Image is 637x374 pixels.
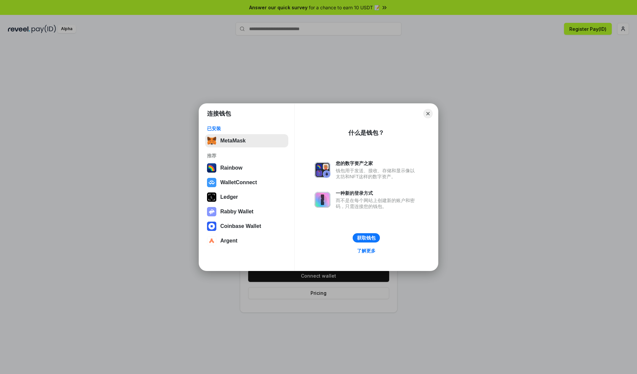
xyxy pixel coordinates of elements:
[220,138,246,144] div: MetaMask
[207,163,216,173] img: svg+xml,%3Csvg%20width%3D%22120%22%20height%3D%22120%22%20viewBox%3D%220%200%20120%20120%22%20fil...
[207,136,216,145] img: svg+xml,%3Csvg%20fill%3D%22none%22%20height%3D%2233%22%20viewBox%3D%220%200%2035%2033%22%20width%...
[353,246,380,255] a: 了解更多
[220,238,238,244] div: Argent
[336,197,418,209] div: 而不是在每个网站上创建新的账户和密码，只需连接您的钱包。
[207,153,286,159] div: 推荐
[205,161,288,175] button: Rainbow
[207,222,216,231] img: svg+xml,%3Csvg%20width%3D%2228%22%20height%3D%2228%22%20viewBox%3D%220%200%2028%2028%22%20fill%3D...
[220,165,243,171] div: Rainbow
[205,220,288,233] button: Coinbase Wallet
[357,248,376,254] div: 了解更多
[205,205,288,218] button: Rabby Wallet
[336,190,418,196] div: 一种新的登录方式
[207,126,286,132] div: 已安装
[220,223,261,229] div: Coinbase Wallet
[220,209,253,215] div: Rabby Wallet
[207,110,231,118] h1: 连接钱包
[205,134,288,147] button: MetaMask
[207,192,216,202] img: svg+xml,%3Csvg%20xmlns%3D%22http%3A%2F%2Fwww.w3.org%2F2000%2Fsvg%22%20width%3D%2228%22%20height%3...
[353,233,380,242] button: 获取钱包
[220,180,257,186] div: WalletConnect
[348,129,384,137] div: 什么是钱包？
[336,168,418,180] div: 钱包用于发送、接收、存储和显示像以太坊和NFT这样的数字资产。
[207,178,216,187] img: svg+xml,%3Csvg%20width%3D%2228%22%20height%3D%2228%22%20viewBox%3D%220%200%2028%2028%22%20fill%3D...
[357,235,376,241] div: 获取钱包
[220,194,238,200] div: Ledger
[423,109,433,118] button: Close
[336,160,418,166] div: 您的数字资产之家
[315,162,330,178] img: svg+xml,%3Csvg%20xmlns%3D%22http%3A%2F%2Fwww.w3.org%2F2000%2Fsvg%22%20fill%3D%22none%22%20viewBox...
[315,192,330,208] img: svg+xml,%3Csvg%20xmlns%3D%22http%3A%2F%2Fwww.w3.org%2F2000%2Fsvg%22%20fill%3D%22none%22%20viewBox...
[205,190,288,204] button: Ledger
[205,176,288,189] button: WalletConnect
[207,207,216,216] img: svg+xml,%3Csvg%20xmlns%3D%22http%3A%2F%2Fwww.w3.org%2F2000%2Fsvg%22%20fill%3D%22none%22%20viewBox...
[205,234,288,247] button: Argent
[207,236,216,245] img: svg+xml,%3Csvg%20width%3D%2228%22%20height%3D%2228%22%20viewBox%3D%220%200%2028%2028%22%20fill%3D...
